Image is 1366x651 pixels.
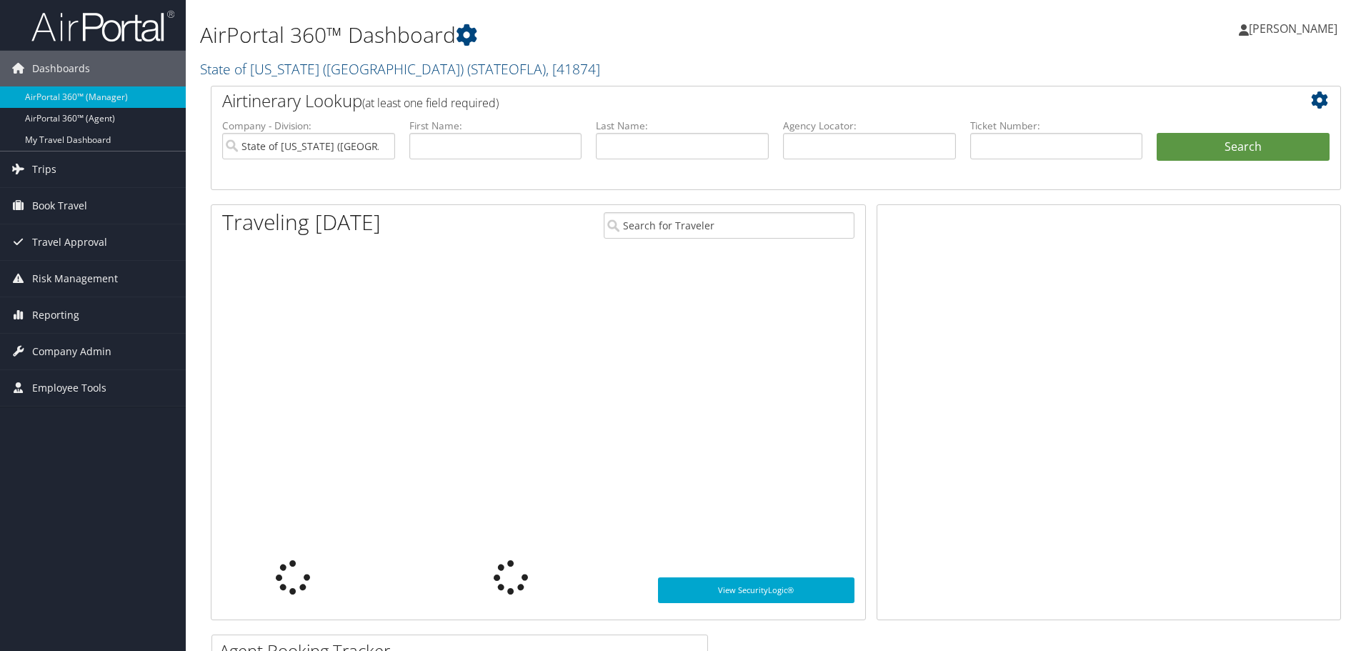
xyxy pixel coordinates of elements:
input: Search for Traveler [604,212,854,239]
label: Agency Locator: [783,119,956,133]
span: ( STATEOFLA ) [467,59,546,79]
h1: Traveling [DATE] [222,207,381,237]
span: Book Travel [32,188,87,224]
a: [PERSON_NAME] [1239,7,1352,50]
span: Dashboards [32,51,90,86]
span: Employee Tools [32,370,106,406]
span: Company Admin [32,334,111,369]
h2: Airtinerary Lookup [222,89,1235,113]
label: First Name: [409,119,582,133]
label: Company - Division: [222,119,395,133]
span: [PERSON_NAME] [1249,21,1337,36]
a: State of [US_STATE] ([GEOGRAPHIC_DATA]) [200,59,600,79]
img: airportal-logo.png [31,9,174,43]
a: View SecurityLogic® [658,577,854,603]
span: , [ 41874 ] [546,59,600,79]
label: Last Name: [596,119,769,133]
span: Trips [32,151,56,187]
button: Search [1157,133,1330,161]
span: Travel Approval [32,224,107,260]
span: Reporting [32,297,79,333]
span: Risk Management [32,261,118,297]
h1: AirPortal 360™ Dashboard [200,20,968,50]
label: Ticket Number: [970,119,1143,133]
span: (at least one field required) [362,95,499,111]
